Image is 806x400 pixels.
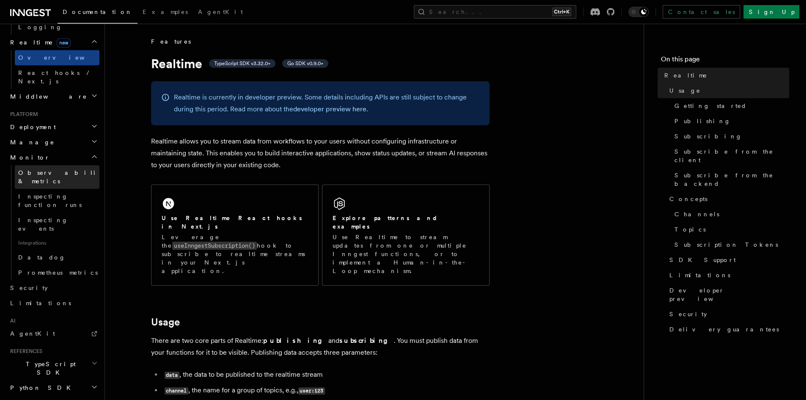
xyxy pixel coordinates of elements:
[671,207,789,222] a: Channels
[666,252,789,268] a: SDK Support
[664,71,707,80] span: Realtime
[63,8,132,15] span: Documentation
[18,269,98,276] span: Prometheus metrics
[143,8,188,15] span: Examples
[671,144,789,168] a: Subscribe from the client
[7,153,50,162] span: Monitor
[138,3,193,23] a: Examples
[666,283,789,306] a: Developer preview
[671,129,789,144] a: Subscribing
[151,316,180,328] a: Usage
[151,135,490,171] p: Realtime allows you to stream data from workflows to your users without configuring infrastructur...
[57,38,71,47] span: new
[7,356,99,380] button: TypeScript SDK
[15,165,99,189] a: Observability & metrics
[7,111,38,118] span: Platform
[287,60,323,67] span: Go SDK v0.9.0+
[18,69,93,85] span: React hooks / Next.js
[7,380,99,395] button: Python SDK
[671,237,789,252] a: Subscription Tokens
[674,210,719,218] span: Channels
[151,335,490,359] p: There are two core parts of Realtime: and . You must publish data from your functions for it to b...
[674,102,747,110] span: Getting started
[7,326,99,341] a: AgentKit
[18,169,105,185] span: Observability & metrics
[669,325,779,334] span: Delivery guarantees
[671,98,789,113] a: Getting started
[7,165,99,280] div: Monitor
[7,38,71,47] span: Realtime
[552,8,571,16] kbd: Ctrl+K
[15,265,99,280] a: Prometheus metrics
[322,185,490,286] a: Explore patterns and examplesUse Realtime to stream updates from one or multiple Inngest function...
[743,5,799,19] a: Sign Up
[7,138,55,146] span: Manage
[663,5,740,19] a: Contact sales
[7,135,99,150] button: Manage
[7,360,91,377] span: TypeScript SDK
[7,383,76,392] span: Python SDK
[18,24,62,30] span: Logging
[671,222,789,237] a: Topics
[669,195,707,203] span: Concepts
[7,35,99,50] button: Realtimenew
[174,91,479,115] p: Realtime is currently in developer preview. Some details including APIs are still subject to chan...
[10,284,48,291] span: Security
[666,306,789,322] a: Security
[669,271,730,279] span: Limitations
[7,119,99,135] button: Deployment
[151,56,490,71] h1: Realtime
[162,233,308,275] p: Leverage the hook to subscribe to realtime streams in your Next.js application.
[15,212,99,236] a: Inspecting events
[15,19,99,35] a: Logging
[263,337,328,345] strong: publishing
[165,387,188,394] code: channel
[165,372,179,379] code: data
[18,54,105,61] span: Overview
[18,193,82,208] span: Inspecting function runs
[666,83,789,98] a: Usage
[7,348,42,355] span: References
[10,330,55,337] span: AgentKit
[7,89,99,104] button: Middleware
[7,123,56,131] span: Deployment
[7,50,99,89] div: Realtimenew
[628,7,649,17] button: Toggle dark mode
[7,150,99,165] button: Monitor
[298,387,325,394] code: user:123
[7,295,99,311] a: Limitations
[674,240,778,249] span: Subscription Tokens
[18,217,68,232] span: Inspecting events
[339,337,394,345] strong: subscribing
[671,113,789,129] a: Publishing
[669,86,701,95] span: Usage
[7,317,16,324] span: AI
[674,147,789,164] span: Subscribe from the client
[333,214,479,231] h2: Explore patterns and examples
[172,242,257,250] code: useInngestSubscription()
[15,65,99,89] a: React hooks / Next.js
[151,37,191,46] span: Features
[666,322,789,337] a: Delivery guarantees
[674,225,706,234] span: Topics
[333,233,479,275] p: Use Realtime to stream updates from one or multiple Inngest functions, or to implement a Human-in...
[674,117,731,125] span: Publishing
[674,132,742,141] span: Subscribing
[193,3,248,23] a: AgentKit
[666,191,789,207] a: Concepts
[198,8,243,15] span: AgentKit
[669,286,789,303] span: Developer preview
[661,54,789,68] h4: On this page
[15,189,99,212] a: Inspecting function runs
[666,268,789,283] a: Limitations
[15,236,99,250] span: Integrations
[162,214,308,231] h2: Use Realtime React hooks in Next.js
[15,50,99,65] a: Overview
[18,254,66,261] span: Datadog
[10,300,71,306] span: Limitations
[214,60,270,67] span: TypeScript SDK v3.32.0+
[162,369,490,381] li: , the data to be published to the realtime stream
[7,280,99,295] a: Security
[15,250,99,265] a: Datadog
[162,384,490,397] li: , the name for a group of topics, e.g.,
